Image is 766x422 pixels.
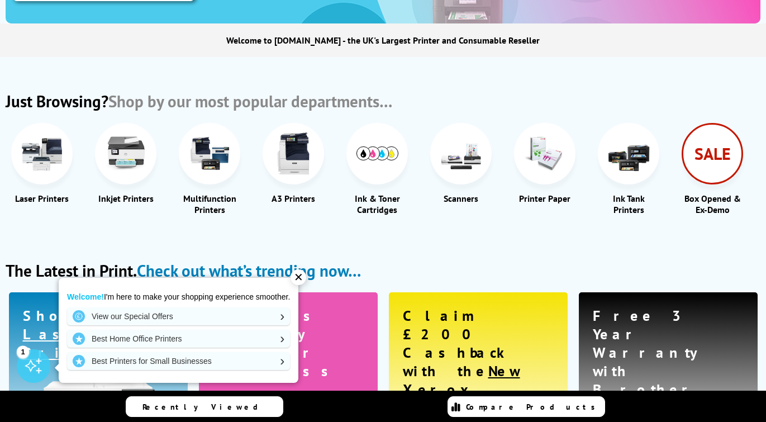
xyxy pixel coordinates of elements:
span: Check out what’s trending now… [137,260,361,281]
a: Ink Tank Printers Ink Tank Printers [598,123,659,215]
span: Recently Viewed [142,402,269,412]
div: Printer Paper [514,193,575,204]
img: Printer Paper [524,132,566,174]
div: Ink Tank Printers [598,193,659,215]
div: Just Browsing? [6,91,392,112]
a: View our Special Offers [67,307,290,325]
h1: Welcome to [DOMAIN_NAME] - the UK's Largest Printer and Consumable Reseller [226,35,540,46]
div: Shop the Latest in Technology. [23,306,285,362]
a: Recently Viewed [126,396,283,417]
a: Ink and Toner Cartridges Ink & Toner Cartridges [346,123,408,215]
a: Best Printers for Small Businesses [67,352,290,370]
span: Compare Products [466,402,601,412]
a: Multifunction Printers Multifunction Printers [179,123,240,215]
p: I'm here to make your shopping experience smoother. [67,292,290,302]
img: A3 Printers [273,132,315,174]
img: Scanners [440,132,482,174]
a: Printer Paper Printer Paper [514,123,575,204]
a: Laser Printer [23,325,113,362]
a: A3 Printers A3 Printers [263,123,324,204]
strong: Welcome! [67,292,104,301]
img: Ink and Toner Cartridges [356,146,398,160]
a: Brother TankBenefit [593,380,743,417]
img: Inkjet Printers [105,132,147,174]
a: Inkjet Printers Inkjet Printers [95,123,156,204]
div: A3 Printers [263,193,324,204]
div: Free 3 Year Warranty with [593,306,744,417]
a: Scanners Scanners [430,123,492,204]
a: New Xerox C415 [403,362,520,417]
div: Inkjet Printers [95,193,156,204]
div: ✕ [291,269,306,285]
div: Multifunction Printers [179,193,240,215]
a: Compare Products [448,396,605,417]
img: Ink Tank Printers [608,132,650,174]
img: Multifunction Printers [189,132,231,174]
div: 1 [17,345,29,358]
div: SALE [682,123,743,184]
img: Laser Printers [21,132,63,174]
div: Box Opened & Ex-Demo [682,193,743,215]
div: Laser Printers [11,193,73,204]
span: Shop by our most popular departments… [108,91,392,112]
div: Scanners [430,193,492,204]
div: The Latest in Print. [6,260,361,281]
a: Best Home Office Printers [67,330,290,348]
a: SALE Box Opened & Ex-Demo [682,123,743,215]
div: Claim £200 Cashback with the [403,306,554,417]
div: Ink & Toner Cartridges [346,193,408,215]
a: Laser Printers Laser Printers [11,123,73,204]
